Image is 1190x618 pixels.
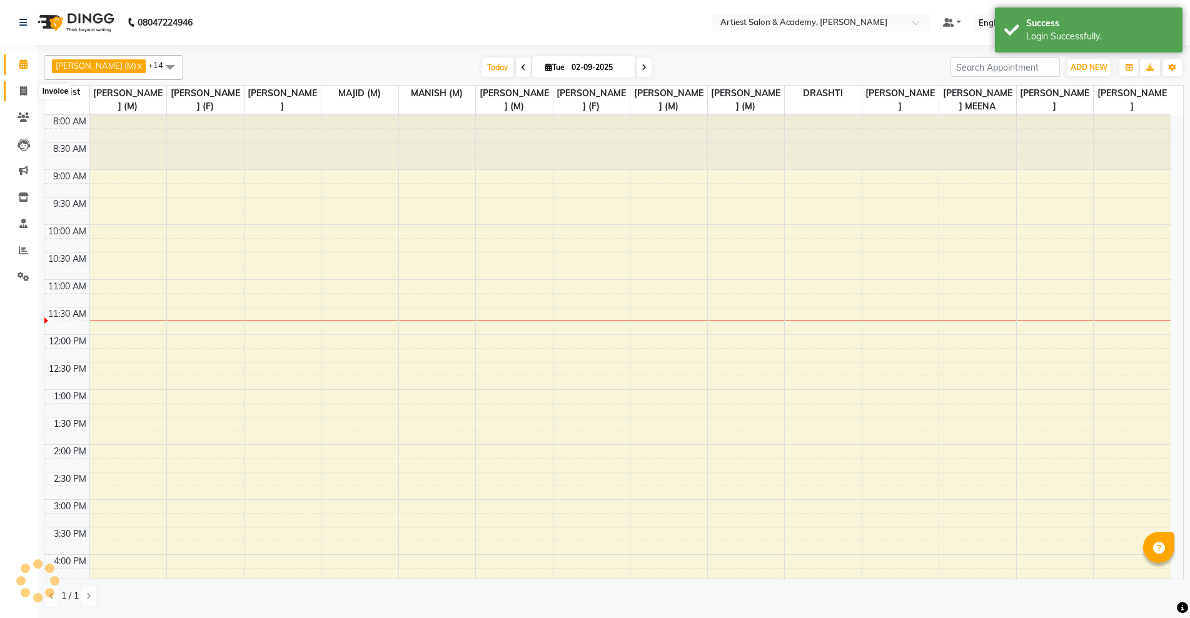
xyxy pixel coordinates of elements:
[167,86,244,114] span: [PERSON_NAME] (F)
[785,86,862,101] span: DRASHTI
[630,86,707,114] span: [PERSON_NAME] (M)
[51,170,89,183] div: 9:00 AM
[47,335,89,348] div: 12:00 PM
[52,500,89,513] div: 3:00 PM
[51,115,89,128] div: 8:00 AM
[553,86,630,114] span: [PERSON_NAME] (F)
[52,417,89,431] div: 1:30 PM
[939,86,1016,114] span: [PERSON_NAME] MEENA
[1017,86,1094,114] span: [PERSON_NAME]
[39,84,71,99] div: Invoice
[1067,59,1111,76] button: ADD NEW
[148,60,173,70] span: +14
[56,61,136,71] span: [PERSON_NAME] (M)
[542,62,568,72] span: Tue
[138,5,193,40] b: 08047224946
[136,61,142,71] a: x
[52,445,89,458] div: 2:00 PM
[47,362,89,376] div: 12:30 PM
[61,589,79,602] span: 1 / 1
[399,86,476,101] span: MANISH (M)
[321,86,398,101] span: MAJID (M)
[46,307,89,321] div: 11:30 AM
[52,527,89,541] div: 3:30 PM
[90,86,167,114] span: [PERSON_NAME] (M)
[51,142,89,156] div: 8:30 AM
[51,197,89,211] div: 9:30 AM
[32,5,118,40] img: logo
[52,472,89,486] div: 2:30 PM
[1026,17,1173,30] div: Success
[52,390,89,403] div: 1:00 PM
[1094,86,1171,114] span: [PERSON_NAME]
[245,86,321,114] span: [PERSON_NAME]
[568,58,630,77] input: 2025-09-02
[708,86,785,114] span: [PERSON_NAME] (M)
[46,252,89,266] div: 10:30 AM
[862,86,939,114] span: [PERSON_NAME]
[476,86,553,114] span: [PERSON_NAME] (M)
[46,225,89,238] div: 10:00 AM
[1026,30,1173,43] div: Login Successfully.
[46,280,89,293] div: 11:00 AM
[482,57,513,77] span: Today
[1071,62,1107,72] span: ADD NEW
[950,57,1060,77] input: Search Appointment
[52,555,89,568] div: 4:00 PM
